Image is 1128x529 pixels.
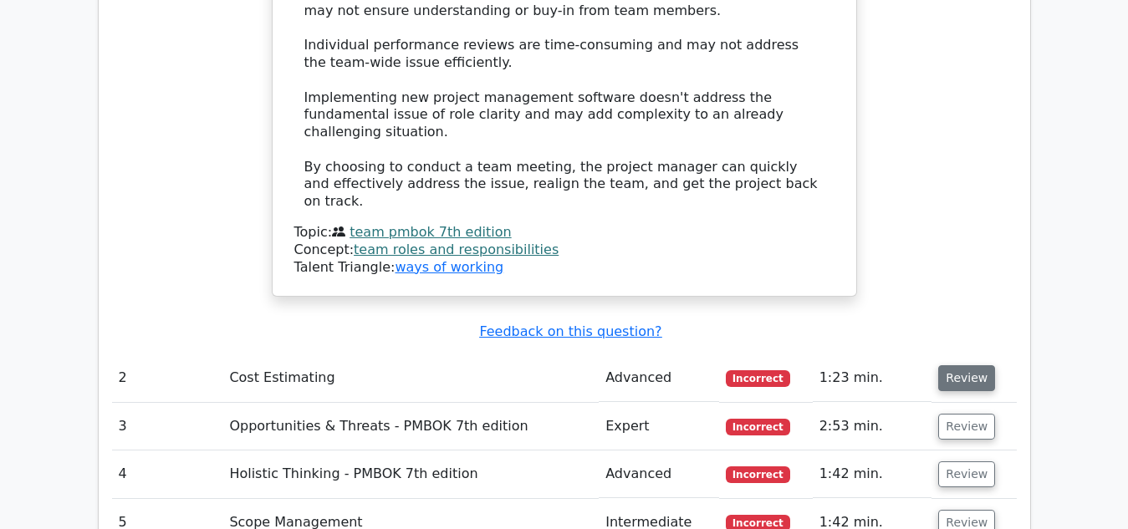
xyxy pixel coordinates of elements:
span: Incorrect [726,419,790,435]
td: Advanced [599,450,719,498]
div: Talent Triangle: [294,224,835,276]
div: Concept: [294,242,835,259]
div: Topic: [294,224,835,242]
span: Incorrect [726,466,790,483]
td: 1:42 min. [813,450,932,498]
button: Review [938,365,995,391]
td: Expert [599,403,719,450]
td: Advanced [599,354,719,402]
td: Opportunities & Threats - PMBOK 7th edition [222,403,599,450]
a: team roles and responsibilities [354,242,559,257]
td: 1:23 min. [813,354,932,402]
td: 3 [112,403,223,450]
td: 4 [112,450,223,498]
td: 2 [112,354,223,402]
button: Review [938,414,995,440]
a: Feedback on this question? [479,323,661,339]
button: Review [938,461,995,487]
a: team pmbok 7th edition [350,224,511,240]
td: Holistic Thinking - PMBOK 7th edition [222,450,599,498]
a: ways of working [395,259,503,275]
span: Incorrect [726,370,790,387]
td: 2:53 min. [813,403,932,450]
td: Cost Estimating [222,354,599,402]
